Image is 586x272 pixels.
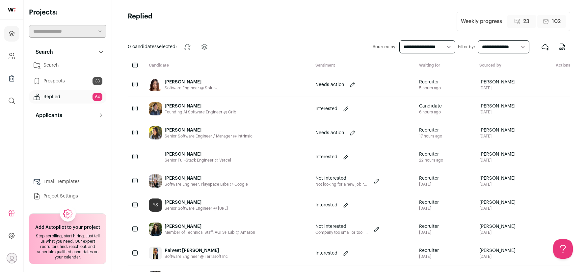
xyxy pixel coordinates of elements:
[128,45,157,49] span: 0 candidates
[419,175,439,182] span: Recruiter
[419,158,443,163] div: 22 hours ago
[149,223,162,236] img: 4445cb8e7e399976cf0012c4aa9025f43a7392df2f226fdbfba671ba9ce6e1ca
[4,48,19,64] a: Company and ATS Settings
[419,182,439,187] div: [DATE]
[479,127,516,134] span: [PERSON_NAME]
[93,77,102,85] span: 33
[479,254,516,259] span: [DATE]
[149,78,162,91] img: 895fdd86e62c844e843ecc9e153d5e4495ed76494143b02b3743892d9a54c6c7
[149,247,162,260] img: e38b51750f45fea19adb0643245c9ba049ced606e93755a824a6c2d243513960
[315,106,337,112] p: Interested
[29,175,106,188] a: Email Templates
[165,109,237,115] div: Founding AI Software Engineer @ Cribl
[479,175,516,182] span: [PERSON_NAME]
[523,17,529,25] span: 23
[32,111,62,119] p: Applicants
[149,126,162,139] img: 09a9538ba75489e4b34116c7907dce4b449188d3e5e869a43def3ef82523c829
[479,109,516,115] span: [DATE]
[419,134,442,139] div: 17 hours ago
[165,206,228,211] div: Senior Software Engineer @ [URL]
[165,85,218,91] div: Software Engineer @ Splunk
[310,63,413,69] div: Sentiment
[479,151,516,158] span: [PERSON_NAME]
[419,230,439,235] div: [DATE]
[315,223,368,230] p: Not interested
[165,175,248,182] div: [PERSON_NAME]
[315,175,368,182] p: Not interested
[546,63,570,69] div: Actions
[165,247,228,254] div: Palveet [PERSON_NAME]
[479,230,516,235] span: [DATE]
[29,59,106,72] a: Search
[144,63,310,69] div: Candidate
[149,102,162,115] img: db02d79d8568f4472d45033c0b9c625e658d2abc8f671131f350da03ea0864ca.jpg
[479,182,516,187] span: [DATE]
[165,134,253,139] div: Senior Software Engineer / Manager @ Intrinsic
[553,239,573,259] iframe: Help Scout Beacon - Open
[165,182,248,187] div: Software Engineer, Playspace Labs @ Google
[315,154,337,160] p: Interested
[315,130,344,136] p: Needs action
[315,182,368,187] p: Not looking for a new job right now
[29,8,106,17] h2: Projects:
[165,223,255,230] div: [PERSON_NAME]
[8,8,15,12] img: wellfound-shorthand-0d5821cbd27db2630d0214b213865d53afaa358527fdda9d0ea32b1df1b89c2c.svg
[419,127,442,134] span: Recruiter
[165,151,231,158] div: [PERSON_NAME]
[165,199,228,206] div: [PERSON_NAME]
[552,17,561,25] span: 102
[474,63,546,69] div: Sourced by
[479,158,516,163] span: [DATE]
[29,45,106,59] button: Search
[29,109,106,122] button: Applicants
[419,79,441,85] span: Recruiter
[479,85,516,91] span: [DATE]
[128,44,177,50] span: selected:
[4,26,19,42] a: Projects
[479,134,516,139] span: [DATE]
[419,247,439,254] span: Recruiter
[33,233,102,260] div: Stop scrolling, start hiring. Just tell us what you need. Our expert recruiters find, reach out, ...
[149,150,162,164] img: b52d1b1992e203d41c8a6729496084778006600ecec2c7eaf3a861999f046cde.jpg
[479,199,516,206] span: [PERSON_NAME]
[537,39,553,55] button: Export to ATS
[479,247,516,254] span: [PERSON_NAME]
[554,39,570,55] button: Export to CSV
[419,85,441,91] div: 5 hours ago
[35,224,100,231] h2: Add Autopilot to your project
[7,253,17,263] button: Open dropdown
[419,223,439,230] span: Recruiter
[29,75,106,88] a: Prospects33
[479,206,516,211] span: [DATE]
[93,93,102,101] span: 64
[419,109,442,115] div: 6 hours ago
[419,103,442,109] span: Candidate
[461,17,502,25] div: Weekly progress
[165,103,237,109] div: [PERSON_NAME]
[479,103,516,109] span: [PERSON_NAME]
[149,198,162,212] div: YS
[29,190,106,203] a: Project Settings
[165,127,253,134] div: [PERSON_NAME]
[419,206,439,211] div: [DATE]
[419,199,439,206] span: Recruiter
[315,230,368,235] p: Company too small or too large
[149,174,162,188] img: b64204ca09904aea7e488c249e16278c91329de6a6dc3aaf063c0707eb65af11.jpg
[419,254,439,259] div: [DATE]
[4,71,19,86] a: Company Lists
[479,79,516,85] span: [PERSON_NAME]
[315,250,337,257] p: Interested
[165,230,255,235] div: Member of Technical Staff, AGI SF Lab @ Amazon
[419,151,443,158] span: Recruiter
[165,158,231,163] div: Senior Full-Stack Engineer @ Vercel
[414,63,474,69] div: Waiting for
[29,90,106,104] a: Replied64
[165,254,228,259] div: Software Engineer @ Terrasoft Inc
[29,213,106,264] a: Add Autopilot to your project Stop scrolling, start hiring. Just tell us what you need. Our exper...
[315,81,344,88] p: Needs action
[315,202,337,208] p: Interested
[32,48,53,56] p: Search
[128,12,152,31] h1: Replied
[373,44,397,49] label: Sourced by:
[458,44,475,49] label: Filter by:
